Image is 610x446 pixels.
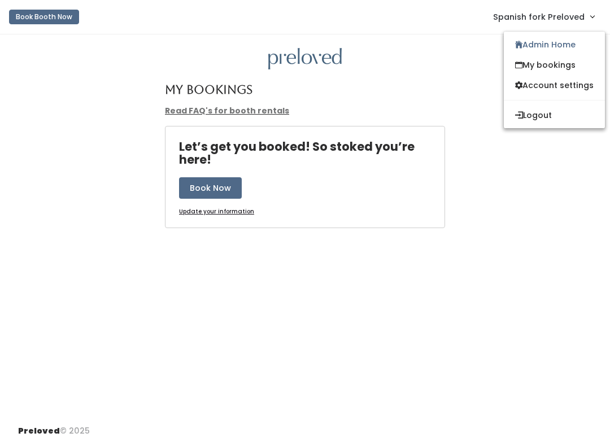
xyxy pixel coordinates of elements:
[268,48,342,70] img: preloved logo
[482,5,605,29] a: Spanish fork Preloved
[179,177,242,199] button: Book Now
[504,55,605,75] a: My bookings
[9,10,79,24] button: Book Booth Now
[504,75,605,95] a: Account settings
[504,105,605,125] button: Logout
[18,425,60,436] span: Preloved
[165,105,289,116] a: Read FAQ's for booth rentals
[165,83,252,96] h4: My Bookings
[179,140,445,166] h4: Let’s get you booked! So stoked you’re here!
[504,34,605,55] a: Admin Home
[179,207,254,216] u: Update your information
[179,208,254,216] a: Update your information
[493,11,585,23] span: Spanish fork Preloved
[18,416,90,437] div: © 2025
[9,5,79,29] a: Book Booth Now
